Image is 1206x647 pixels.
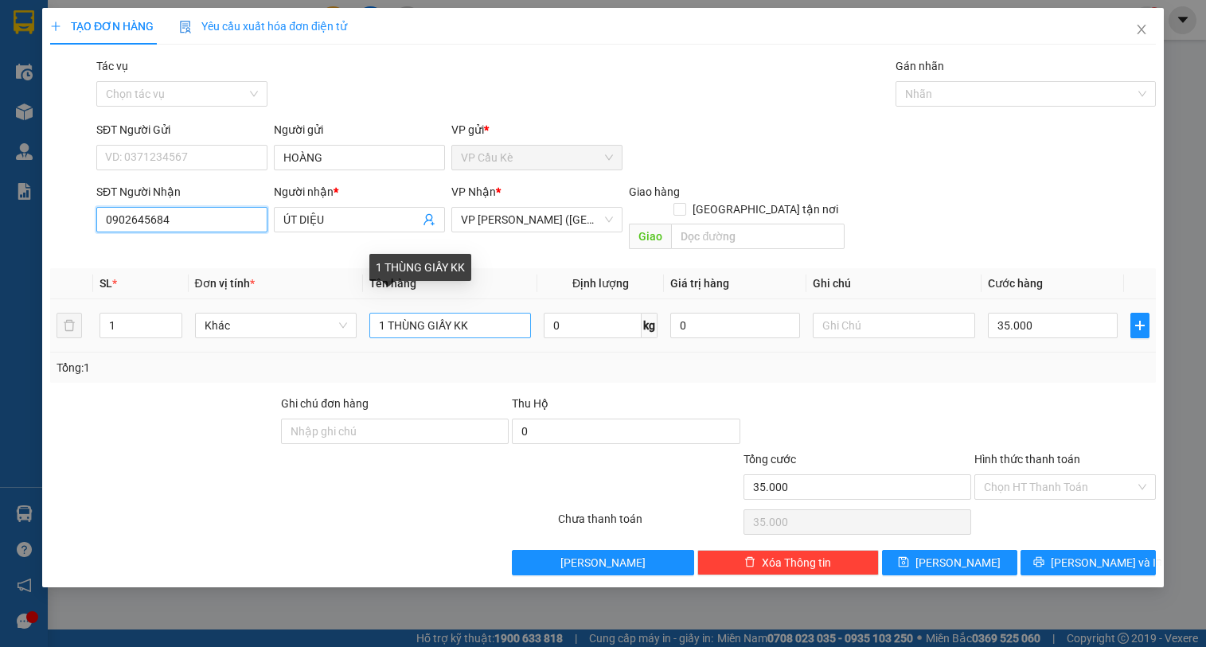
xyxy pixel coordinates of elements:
span: VP Nhận [451,185,496,198]
span: Cước hàng [988,277,1043,290]
button: deleteXóa Thông tin [697,550,879,575]
label: Tác vụ [96,60,128,72]
span: [PERSON_NAME] [560,554,646,571]
span: CƯỜNG [100,31,148,46]
span: VP [PERSON_NAME] ([GEOGRAPHIC_DATA]) [6,53,160,84]
button: Close [1119,8,1164,53]
span: Giá trị hàng [670,277,729,290]
input: Ghi Chú [813,313,974,338]
label: Hình thức thanh toán [974,453,1080,466]
span: [PERSON_NAME] [915,554,1001,571]
span: Giao [629,224,671,249]
button: printer[PERSON_NAME] và In [1021,550,1156,575]
span: Yêu cầu xuất hóa đơn điện tử [179,20,347,33]
span: Xóa Thông tin [762,554,831,571]
span: [PERSON_NAME] và In [1051,554,1162,571]
div: Người gửi [274,121,445,138]
input: Ghi chú đơn hàng [281,419,509,444]
span: printer [1033,556,1044,569]
button: delete [57,313,82,338]
img: icon [179,21,192,33]
div: SĐT Người Nhận [96,183,267,201]
span: Tổng cước [744,453,796,466]
label: Ghi chú đơn hàng [281,397,369,410]
span: VP Cầu Kè - [33,31,148,46]
div: VP gửi [451,121,623,138]
div: SĐT Người Gửi [96,121,267,138]
input: VD: Bàn, Ghế [369,313,531,338]
span: Giao hàng [629,185,680,198]
span: GIAO: [6,103,38,119]
button: plus [1130,313,1149,338]
div: Chưa thanh toán [556,510,741,538]
p: GỬI: [6,31,232,46]
input: 0 [670,313,800,338]
span: user-add [423,213,435,226]
button: save[PERSON_NAME] [882,550,1017,575]
input: Dọc đường [671,224,845,249]
span: Khác [205,314,347,337]
span: 0386903307 - [6,86,110,101]
div: Tổng: 1 [57,359,466,376]
strong: BIÊN NHẬN GỬI HÀNG [53,9,185,24]
div: Người nhận [274,183,445,201]
span: VP Cầu Kè [461,146,613,170]
span: close [1135,23,1148,36]
span: plus [50,21,61,32]
span: plus [1131,319,1149,332]
span: TẠO ĐƠN HÀNG [50,20,154,33]
span: save [898,556,909,569]
span: kg [642,313,658,338]
span: SL [100,277,112,290]
span: THY [85,86,110,101]
th: Ghi chú [806,268,981,299]
span: Định lượng [572,277,629,290]
p: NHẬN: [6,53,232,84]
button: [PERSON_NAME] [512,550,693,575]
label: Gán nhãn [896,60,944,72]
span: VP Trần Phú (Hàng) [461,208,613,232]
span: delete [744,556,755,569]
span: [GEOGRAPHIC_DATA] tận nơi [686,201,845,218]
div: 1 THÙNG GIẤY KK [369,254,471,281]
span: Đơn vị tính [195,277,255,290]
span: Thu Hộ [512,397,548,410]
